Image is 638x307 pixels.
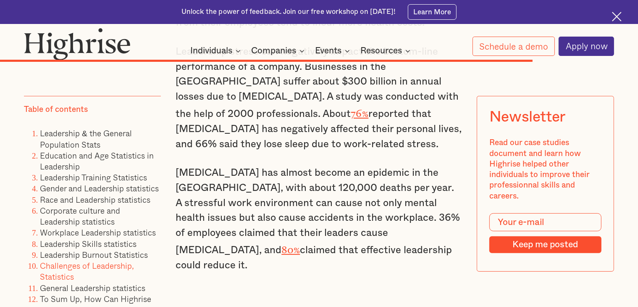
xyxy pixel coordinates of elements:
[40,171,147,183] a: Leadership Training Statistics
[251,46,296,56] div: Companies
[251,46,307,56] div: Companies
[24,104,88,115] div: Table of contents
[40,248,148,260] a: Leadership Burnout Statistics
[40,237,137,249] a: Leadership Skills statistics
[24,28,131,60] img: Highrise logo
[315,46,352,56] div: Events
[360,46,413,56] div: Resources
[40,204,120,228] a: Corporate culture and Leadership statistics
[351,108,368,114] a: 76%
[40,149,154,172] a: Education and Age Statistics in Leadership
[559,37,614,56] a: Apply now
[190,46,232,56] div: Individuals
[489,236,601,253] input: Keep me posted
[489,213,601,253] form: Modal Form
[40,193,150,205] a: Race and Leadership statistics
[40,259,134,283] a: Challenges of Leadership, Statistics
[281,244,300,250] a: 80%
[181,7,396,17] div: Unlock the power of feedback. Join our free workshop on [DATE]!
[40,226,156,238] a: Workplace Leadership statistics
[360,46,402,56] div: Resources
[315,46,341,56] div: Events
[489,108,565,125] div: Newsletter
[40,127,132,150] a: Leadership & the General Population Stats
[40,182,159,194] a: Gender and Leadership statistics
[176,45,462,152] p: Leadership stress can negatively impact the bottom-line performance of a company. Businesses in t...
[190,46,243,56] div: Individuals
[473,37,555,56] a: Schedule a demo
[40,281,145,294] a: General Leadership statistics
[408,4,457,19] a: Learn More
[612,12,622,21] img: Cross icon
[489,138,601,201] div: Read our case studies document and learn how Highrise helped other individuals to improve their p...
[489,213,601,231] input: Your e-mail
[176,166,462,273] p: [MEDICAL_DATA] has almost become an epidemic in the [GEOGRAPHIC_DATA], with about 120,000 deaths ...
